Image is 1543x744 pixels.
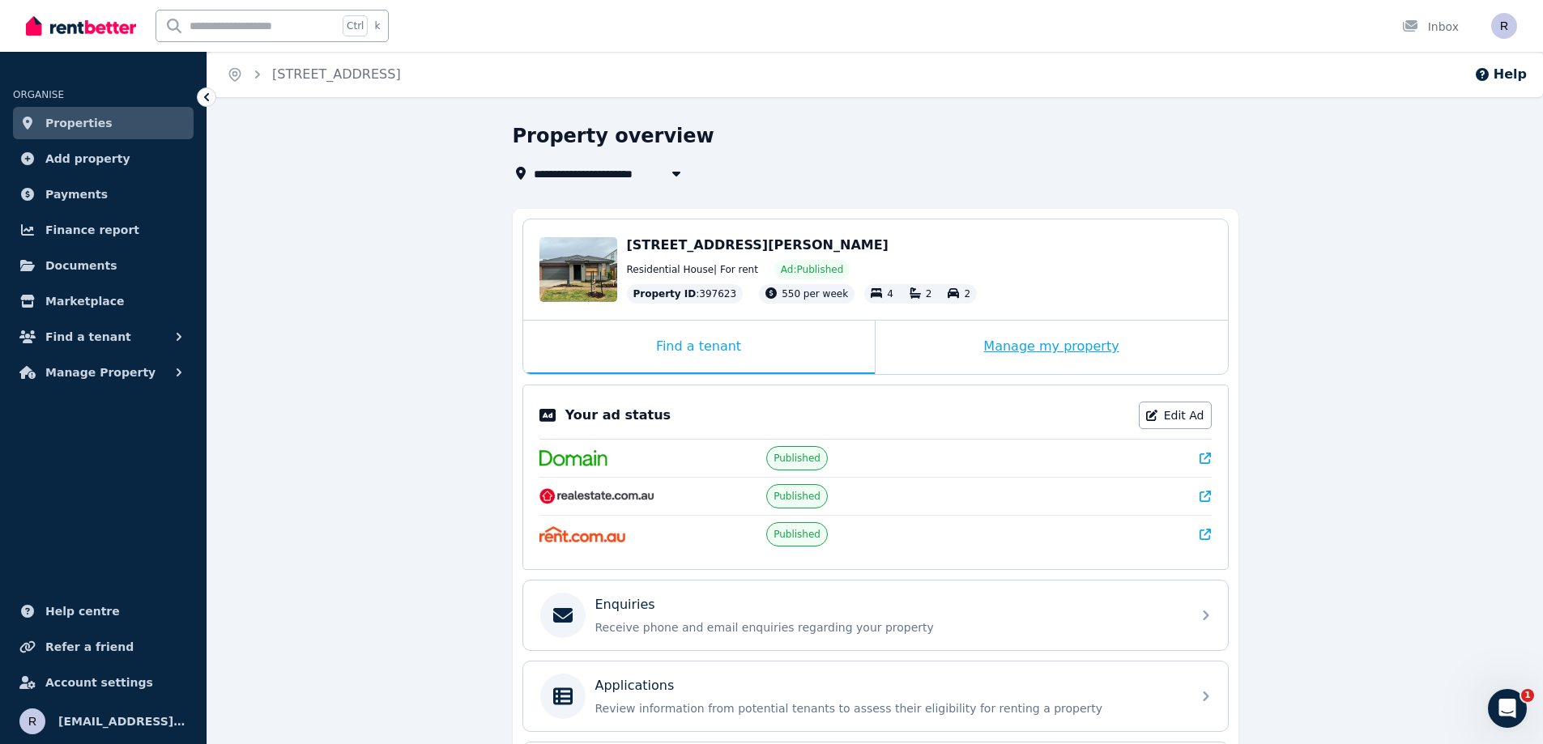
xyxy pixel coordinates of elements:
[595,595,655,614] p: Enquiries
[13,214,194,246] a: Finance report
[45,673,153,692] span: Account settings
[13,142,194,175] a: Add property
[1521,689,1534,702] span: 1
[887,288,893,300] span: 4
[45,327,131,346] span: Find a tenant
[539,526,626,542] img: Rent.com.au
[774,452,821,465] span: Published
[343,15,368,36] span: Ctrl
[13,178,194,210] a: Payments
[45,185,108,204] span: Payments
[523,661,1228,731] a: ApplicationsReview information from potential tenants to assess their eligibility for renting a p...
[45,363,156,382] span: Manage Property
[782,288,848,300] span: 550 per week
[45,602,120,621] span: Help centre
[876,321,1228,374] div: Manage my property
[13,89,64,100] span: ORGANISE
[1488,689,1527,728] iframe: Intercom live chat
[13,631,194,663] a: Refer a friend
[539,450,607,466] img: Domain.com.au
[13,107,194,139] a: Properties
[595,676,675,695] p: Applications
[627,237,889,253] span: [STREET_ADDRESS][PERSON_NAME]
[539,488,655,504] img: RealEstate.com.au
[45,113,113,133] span: Properties
[45,256,117,275] span: Documents
[45,637,134,657] span: Refer a friend
[45,149,130,168] span: Add property
[1139,402,1212,429] a: Edit Ad
[523,321,875,374] div: Find a tenant
[26,14,136,38] img: RentBetter
[1474,65,1527,84] button: Help
[774,490,821,503] span: Published
[272,66,401,82] a: [STREET_ADDRESS]
[58,712,187,731] span: [EMAIL_ADDRESS][DOMAIN_NAME]
[13,666,194,699] a: Account settings
[1491,13,1517,39] img: rownal@yahoo.com.au
[781,263,843,276] span: Ad: Published
[595,700,1182,716] p: Review information from potential tenants to assess their eligibility for renting a property
[964,288,970,300] span: 2
[926,288,932,300] span: 2
[13,285,194,317] a: Marketplace
[565,406,671,425] p: Your ad status
[513,123,714,149] h1: Property overview
[13,321,194,353] button: Find a tenant
[45,291,124,311] span: Marketplace
[374,19,380,32] span: k
[774,528,821,541] span: Published
[19,708,45,734] img: rownal@yahoo.com.au
[627,263,758,276] span: Residential House | For rent
[595,619,1182,636] p: Receive phone and email enquiries regarding your property
[207,52,420,97] nav: Breadcrumb
[13,356,194,389] button: Manage Property
[13,249,194,282] a: Documents
[627,284,744,304] div: : 397623
[45,220,139,240] span: Finance report
[13,595,194,627] a: Help centre
[633,287,697,300] span: Property ID
[1402,19,1459,35] div: Inbox
[523,580,1228,650] a: EnquiriesReceive phone and email enquiries regarding your property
